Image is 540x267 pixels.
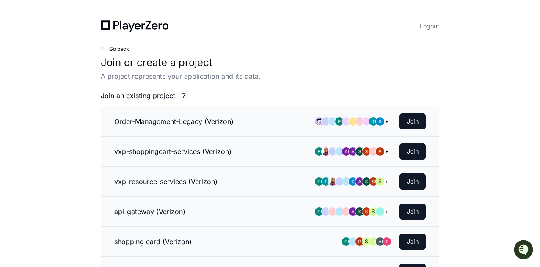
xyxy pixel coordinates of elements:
[355,177,364,186] img: ACg8ocICPzw3TCJpbvP5oqTUw-OeQ5tPEuPuFHVtyaCnfaAagCbpGQ=s96-c
[349,177,357,186] img: ACg8ocLgD4B0PbMnFCRezSs6CxZErLn06tF4Svvl2GU3TFAxQEAh9w=s96-c
[84,89,102,95] span: Pylon
[355,237,364,246] img: ACg8ocJAcLg99A07DI0Bjb7YTZ7lO98p9p7gxWo-JnGaDHMkGyQblA=s96-c
[365,238,368,245] h1: S
[315,117,323,126] img: avatar
[101,91,175,101] span: Join an existing project
[29,63,139,72] div: Start new chat
[399,234,426,250] button: Join
[114,176,218,187] h3: vxp-resource-services (Verizon)
[369,117,377,126] img: ACg8ocL-P3SnoSMinE6cJ4KuvimZdrZkjavFcOgZl8SznIp-YIbKyw=s96-c
[372,208,375,215] h1: S
[101,56,439,69] h1: Join or create a project
[322,177,330,186] img: ACg8ocL-P3SnoSMinE6cJ4KuvimZdrZkjavFcOgZl8SznIp-YIbKyw=s96-c
[399,204,426,220] button: Join
[349,147,357,156] img: ACg8ocICPzw3TCJpbvP5oqTUw-OeQ5tPEuPuFHVtyaCnfaAagCbpGQ=s96-c
[315,207,323,216] img: ACg8ocLL3vXvdba5S5V7nChXuiKYjYAj5GQFF3QGVBb6etwgLiZA=s96-c
[144,66,154,76] button: Start new chat
[420,20,439,32] button: Logout
[399,113,426,129] button: Join
[383,117,391,126] div: +
[362,147,371,156] img: ACg8ocLg2_KGMaESmVdPJoxlc_7O_UeM10l1C5GIc0P9QNRQFTV7=s96-c
[114,116,234,127] h3: Order-Management-Legacy (Verizon)
[179,90,189,102] span: 7
[315,177,323,186] img: ACg8ocLL3vXvdba5S5V7nChXuiKYjYAj5GQFF3QGVBb6etwgLiZA=s96-c
[513,239,536,262] iframe: Open customer support
[315,147,323,156] img: ACg8ocLL3vXvdba5S5V7nChXuiKYjYAj5GQFF3QGVBb6etwgLiZA=s96-c
[322,147,330,156] img: ACg8ocIpWYaV2uWFLDfsvApOy6-lY0d_Qcq218dZjDbEexeynHUXZQ=s96-c
[355,147,364,156] img: ACg8ocJJ9wOaTkeMauVrev4VLW_8tKmEluUeKNxptGL4V32TKRkCPQ=s96-c
[376,237,384,246] img: ACg8ocINV6qhZHVbecXrMxjjTXBn_YPdT2RiLNfhwkIwPH7zaTOS-g=s96-c
[8,34,154,47] div: Welcome
[29,72,123,78] div: We're offline, but we'll be back soon!
[109,46,129,52] span: Go back
[378,178,382,185] h1: S
[376,147,384,156] img: ACg8ocJAcLg99A07DI0Bjb7YTZ7lO98p9p7gxWo-JnGaDHMkGyQblA=s96-c
[342,147,350,156] img: ACg8ocIWiwAYXQEMfgzNsNWLWq1AaxNeuCMHp8ygpDFVvfhipp8BYw=s96-c
[383,207,391,216] div: +
[349,207,357,216] img: ACg8ocICPzw3TCJpbvP5oqTUw-OeQ5tPEuPuFHVtyaCnfaAagCbpGQ=s96-c
[114,206,185,217] h3: api-gateway (Verizon)
[328,177,337,186] img: ACg8ocIpWYaV2uWFLDfsvApOy6-lY0d_Qcq218dZjDbEexeynHUXZQ=s96-c
[376,117,384,126] img: ACg8ocLgD4B0PbMnFCRezSs6CxZErLn06tF4Svvl2GU3TFAxQEAh9w=s96-c
[101,46,129,52] button: Go back
[60,88,102,95] a: Powered byPylon
[355,207,364,216] img: ACg8ocJJ9wOaTkeMauVrev4VLW_8tKmEluUeKNxptGL4V32TKRkCPQ=s96-c
[383,147,391,156] div: +
[383,237,391,246] img: ACg8ocJBXhNa7Cy39Q8gvzRUVTFuavxZdkM6kCXjZ9qLpsh2yMcOzQ=s96-c
[362,207,371,216] img: ACg8ocLg2_KGMaESmVdPJoxlc_7O_UeM10l1C5GIc0P9QNRQFTV7=s96-c
[383,177,391,186] div: +
[362,177,371,186] img: ACg8ocJJ9wOaTkeMauVrev4VLW_8tKmEluUeKNxptGL4V32TKRkCPQ=s96-c
[369,177,377,186] img: ACg8ocLg2_KGMaESmVdPJoxlc_7O_UeM10l1C5GIc0P9QNRQFTV7=s96-c
[8,8,25,25] img: PlayerZero
[342,237,350,246] img: ACg8ocLL3vXvdba5S5V7nChXuiKYjYAj5GQFF3QGVBb6etwgLiZA=s96-c
[399,173,426,190] button: Join
[335,117,344,126] img: ACg8ocLL3vXvdba5S5V7nChXuiKYjYAj5GQFF3QGVBb6etwgLiZA=s96-c
[399,143,426,160] button: Join
[114,146,231,157] h3: vxp-shoppingcart-services (Verizon)
[114,237,192,247] h3: shopping card (Verizon)
[8,63,24,78] img: 1756235613930-3d25f9e4-fa56-45dd-b3ad-e072dfbd1548
[101,71,439,81] p: A project represents your application and its data.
